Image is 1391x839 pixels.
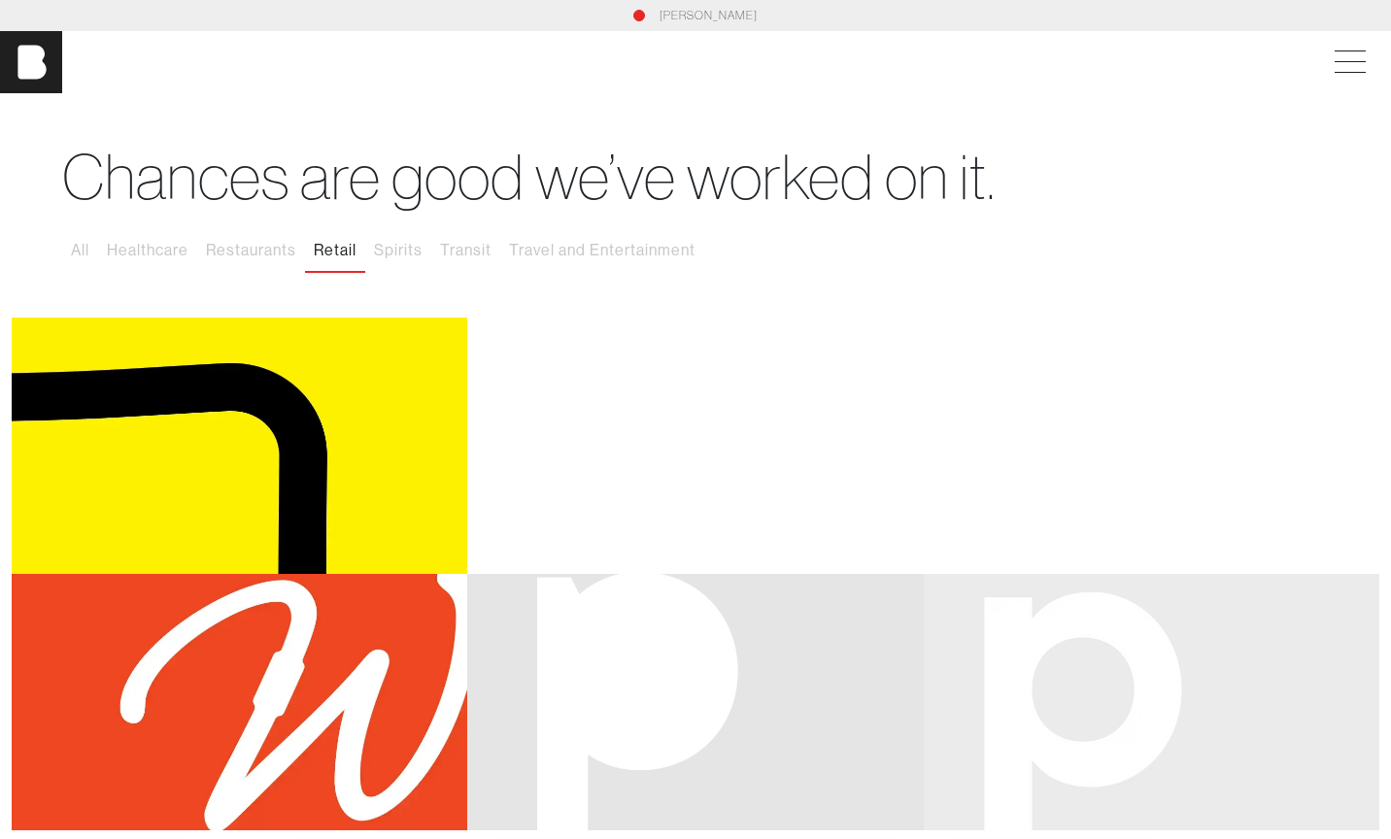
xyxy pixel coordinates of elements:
[431,230,500,271] button: Transit
[660,7,758,24] a: [PERSON_NAME]
[365,230,431,271] button: Spirits
[305,230,365,271] button: Retail
[62,140,1329,215] h1: Chances are good we’ve worked on it.
[500,230,704,271] button: Travel and Entertainment
[98,230,197,271] button: Healthcare
[197,230,305,271] button: Restaurants
[62,230,98,271] button: All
